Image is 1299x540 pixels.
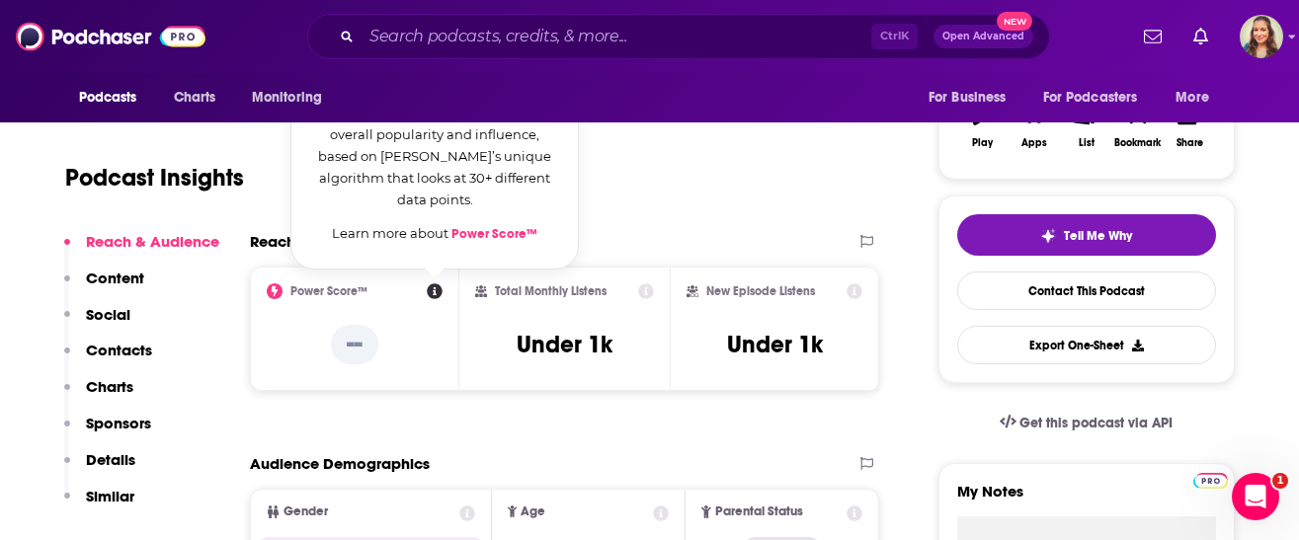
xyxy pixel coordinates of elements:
p: Details [86,450,135,469]
span: New [997,12,1032,31]
div: Share [1177,137,1203,149]
span: Monitoring [252,84,322,112]
span: Ctrl K [871,24,918,49]
img: Podchaser - Follow, Share and Rate Podcasts [16,18,205,55]
div: Search podcasts, credits, & more... [307,14,1050,59]
button: Contacts [64,341,152,377]
button: Share [1164,90,1215,161]
img: tell me why sparkle [1040,228,1056,244]
span: Logged in as adriana.guzman [1240,15,1283,58]
img: User Profile [1240,15,1283,58]
button: open menu [1162,79,1234,116]
span: Podcasts [79,84,137,112]
div: Play [972,137,993,149]
button: Open AdvancedNew [934,25,1033,48]
a: Pro website [1193,470,1228,489]
button: Content [64,269,144,305]
h3: Under 1k [727,330,823,359]
span: Parental Status [715,505,803,518]
button: open menu [915,79,1031,116]
p: Sponsors [86,414,151,432]
button: Play [957,90,1009,161]
a: Get this podcast via API [984,399,1189,447]
img: Podchaser Pro [1193,473,1228,489]
span: Tell Me Why [1064,228,1132,244]
div: Apps [1021,137,1047,149]
a: Show notifications dropdown [1185,20,1216,53]
a: Show notifications dropdown [1136,20,1170,53]
h2: Power Score™ [290,284,367,298]
a: Power Score™ [451,226,537,242]
span: Get this podcast via API [1019,415,1173,431]
span: For Business [929,84,1007,112]
h3: Under 1k [517,330,612,359]
a: Charts [161,79,228,116]
div: Bookmark [1114,137,1161,149]
button: Reach & Audience [64,232,219,269]
button: Charts [64,377,133,414]
p: Social [86,305,130,324]
button: Details [64,450,135,487]
h2: Total Monthly Listens [495,284,607,298]
h2: New Episode Listens [706,284,815,298]
p: Similar [86,487,134,505]
div: List [1079,137,1095,149]
button: Show profile menu [1240,15,1283,58]
button: Bookmark [1112,90,1164,161]
span: Age [521,505,545,518]
button: open menu [1030,79,1167,116]
span: Gender [284,505,328,518]
button: Social [64,305,130,342]
button: Similar [64,487,134,523]
p: Charts [86,377,133,396]
span: More [1176,84,1209,112]
button: open menu [238,79,348,116]
span: Open Advanced [942,32,1024,41]
span: 1 [1272,473,1288,489]
span: For Podcasters [1043,84,1138,112]
input: Search podcasts, credits, & more... [362,21,871,52]
iframe: Intercom live chat [1232,473,1279,520]
h2: Audience Demographics [250,454,430,473]
p: Learn more about [315,222,554,245]
p: Content [86,269,144,287]
p: -- [331,325,378,364]
label: My Notes [957,482,1216,516]
p: Contacts [86,341,152,359]
p: Our metric indicating this podcast’s overall popularity and influence, based on [PERSON_NAME]’s u... [315,102,554,210]
button: Apps [1009,90,1060,161]
a: Contact This Podcast [957,271,1216,310]
button: List [1060,90,1111,161]
button: Export One-Sheet [957,326,1216,364]
h2: Reach [250,232,295,251]
button: open menu [65,79,163,116]
span: Charts [174,84,216,112]
button: tell me why sparkleTell Me Why [957,214,1216,256]
button: Sponsors [64,414,151,450]
h1: Podcast Insights [65,163,244,193]
p: Reach & Audience [86,232,219,251]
